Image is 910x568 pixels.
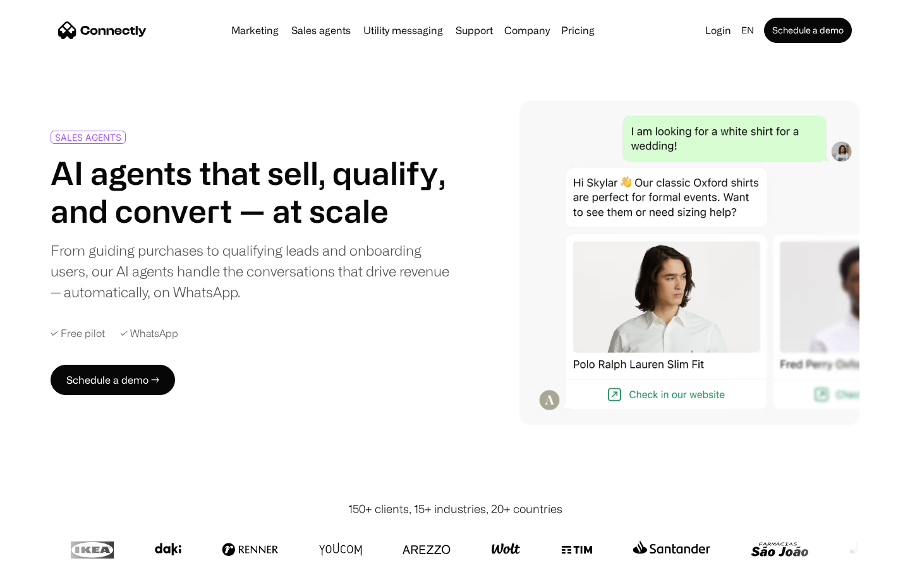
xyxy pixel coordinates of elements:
[51,328,105,340] div: ✓ Free pilot
[700,21,736,39] a: Login
[25,546,76,564] ul: Language list
[55,133,121,142] div: SALES AGENTS
[51,154,450,230] h1: AI agents that sell, qualify, and convert — at scale
[556,25,600,35] a: Pricing
[51,240,450,302] div: From guiding purchases to qualifying leads and onboarding users, our AI agents handle the convers...
[286,25,356,35] a: Sales agents
[358,25,448,35] a: Utility messaging
[226,25,284,35] a: Marketing
[451,25,498,35] a: Support
[764,18,852,43] a: Schedule a demo
[120,328,178,340] div: ✓ WhatsApp
[348,500,562,518] div: 150+ clients, 15+ industries, 20+ countries
[13,545,76,564] aside: Language selected: English
[741,21,754,39] div: en
[504,21,550,39] div: Company
[51,365,175,395] a: Schedule a demo →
